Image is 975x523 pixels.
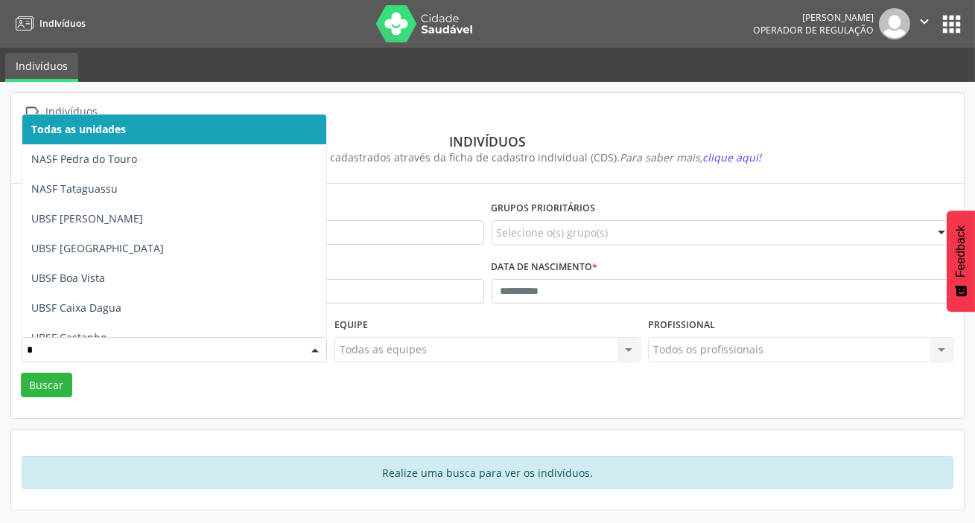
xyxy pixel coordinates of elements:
div: [PERSON_NAME] [753,11,874,24]
img: img [879,8,910,39]
span: UBSF Boa Vista [31,271,105,285]
span: UBSF [PERSON_NAME] [31,211,143,225]
span: UBSF Castanho [31,330,107,344]
span: UBSF [GEOGRAPHIC_DATA] [31,241,164,255]
div: Realize uma busca para ver os indivíduos. [22,456,953,489]
button:  [910,8,939,39]
span: NASF Pedra do Touro [31,152,137,166]
span: Operador de regulação [753,24,874,36]
label: Profissional [648,314,715,337]
div: Indivíduos [32,133,943,150]
button: Feedback - Mostrar pesquisa [947,211,975,312]
span: Todas as unidades [31,122,126,136]
a:  Indivíduos [22,101,101,123]
span: NASF Tataguassu [31,182,118,196]
label: Data de nascimento [492,256,598,279]
i:  [916,13,933,30]
i: Para saber mais, [620,150,761,164]
button: apps [939,11,965,37]
span: UBSF Caixa Dagua [31,301,121,315]
i:  [22,101,43,123]
span: clique aqui! [702,150,761,164]
div: Visualize os indivíduos cadastrados através da ficha de cadastro individual (CDS). [32,150,943,165]
a: Indivíduos [10,11,86,36]
label: Equipe [334,314,368,337]
span: Indivíduos [39,17,86,30]
a: Indivíduos [5,53,78,82]
button: Buscar [21,373,72,398]
span: Selecione o(s) grupo(s) [497,225,609,240]
label: Grupos prioritários [492,197,596,220]
div: Indivíduos [43,101,101,123]
span: Feedback [954,225,968,277]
